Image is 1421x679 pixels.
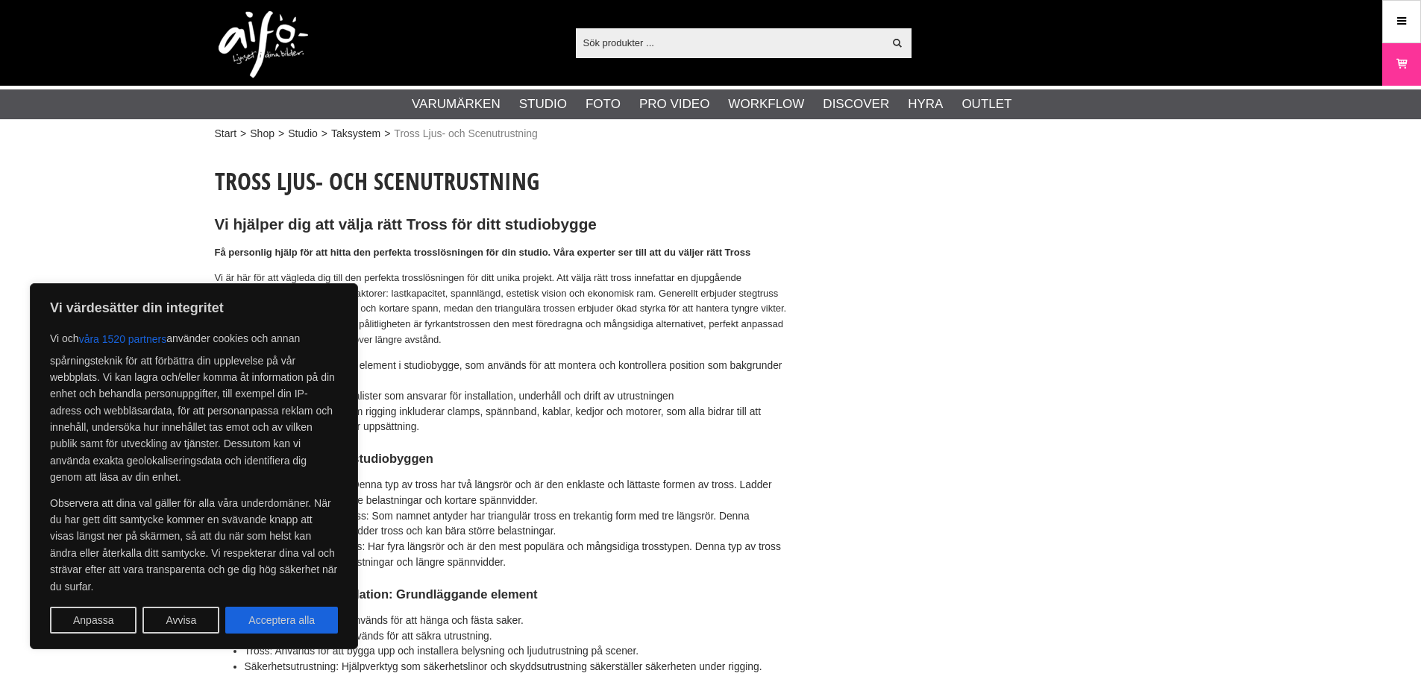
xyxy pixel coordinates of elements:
img: logo.png [219,11,308,78]
a: Studio [519,95,567,114]
span: > [278,126,284,142]
input: Sök produkter ... [576,31,884,54]
h2: Vi hjälper dig att välja rätt Tross för ditt studiobygge [215,214,788,236]
li: Beslag och hakfästen: Används för att hänga och fästa saker. [245,613,788,629]
a: Foto [586,95,621,114]
a: Discover [823,95,889,114]
p: Observera att dina val gäller för alla våra underdomäner. När du har gett ditt samtycke kommer en... [50,495,338,595]
a: Workflow [728,95,804,114]
h4: Olika typer av tross för studiobyggen [215,450,788,467]
li: Olika nyckelbegrepp inom rigging inkluderar clamps, spännband, kablar, kedjor och motorer, som al... [245,405,788,435]
h1: Tross Ljus- och Scenutrustning [215,165,788,198]
li: 3-kant eller triangulär tross: Som namnet antyder har triangulär tross en trekantig form med tre ... [245,509,788,540]
a: Hyra [908,95,943,114]
li: Rigging är ett oumbärligt element i studiobygge, som används för att montera och kontrollera posi... [245,359,788,389]
a: Start [215,126,237,142]
span: Tross Ljus- och Scenutrustning [394,126,537,142]
span: > [321,126,327,142]
span: > [240,126,246,142]
p: Vi och använder cookies och annan spårningsteknik för att förbättra din upplevelse på vår webbpla... [50,326,338,486]
button: våra 1520 partners [79,326,167,353]
button: Avvisa [142,607,219,634]
p: Vi är här för att vägleda dig till den perfekta trosslösningen för ditt unika projekt. Att välja ... [215,271,788,348]
li: Tross: Används för att bygga upp och installera belysning och ljudutrustning på scener. [245,644,788,660]
li: Riggingtekniker är specialister som ansvarar för installation, underhåll och drift av utrustningen [245,389,788,405]
div: Vi värdesätter din integritet [30,283,358,649]
li: Wire och spännband: Används för att säkra utrustning. [245,629,788,645]
li: Ladder eller platt tross: Denna typ av tross har två längsrör och är den enklaste och lättaste fo... [245,478,788,508]
a: Varumärken [412,95,501,114]
a: Studio [288,126,318,142]
a: Pro Video [639,95,709,114]
span: > [384,126,390,142]
p: Vi värdesätter din integritet [50,299,338,317]
button: Acceptera alla [225,607,338,634]
li: Säkerhetsutrustning: Hjälpverktyg som säkerhetslinor och skyddsutrustning säkerställer säkerheten... [245,660,788,675]
a: Shop [250,126,275,142]
button: Anpassa [50,607,137,634]
a: Outlet [962,95,1011,114]
li: 4-kant eller fyrkantig tross: Har fyra längsrör och är den mest populära och mångsidiga trosstype... [245,540,788,570]
strong: Få personlig hjälp för att hitta den perfekta trosslösningen för din studio. Våra experter ser ti... [215,247,751,258]
h4: Rigging- och trossinstallation: Grundläggande element [215,586,788,603]
a: Taksystem [331,126,380,142]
